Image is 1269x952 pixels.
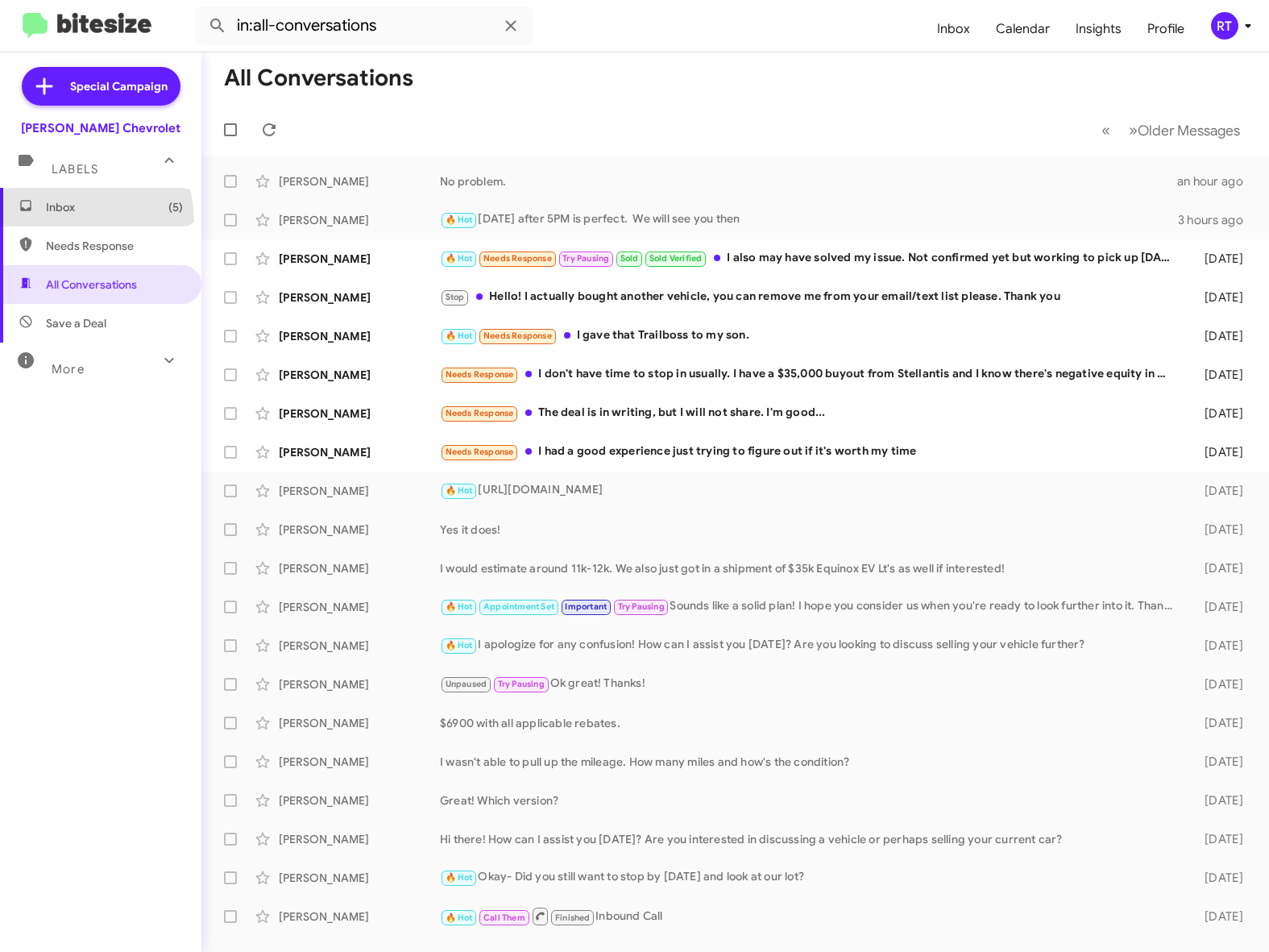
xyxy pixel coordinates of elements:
[440,404,1184,422] div: The deal is in writing, but I will not share. I'm good...
[1184,870,1256,886] div: [DATE]
[440,831,1184,847] div: Hi there! How can I assist you [DATE]? Are you interested in discussing a vehicle or perhaps sell...
[446,369,514,380] span: Needs Response
[620,253,639,264] span: Sold
[1092,114,1120,147] button: Previous
[279,212,440,228] div: [PERSON_NAME]
[924,6,983,52] a: Inbox
[446,330,473,341] span: 🔥 Hot
[279,908,440,925] div: [PERSON_NAME]
[983,6,1063,52] a: Calendar
[279,715,440,731] div: [PERSON_NAME]
[279,638,440,654] div: [PERSON_NAME]
[446,214,473,225] span: 🔥 Hot
[1134,6,1197,52] a: Profile
[70,78,168,94] span: Special Campaign
[279,483,440,499] div: [PERSON_NAME]
[1184,792,1256,809] div: [DATE]
[555,913,591,923] span: Finished
[279,289,440,306] div: [PERSON_NAME]
[440,481,1184,500] div: [URL][DOMAIN_NAME]
[279,754,440,770] div: [PERSON_NAME]
[21,120,180,136] div: [PERSON_NAME] Chevrolet
[440,443,1184,461] div: I had a good experience just trying to figure out if it's worth my time
[46,199,183,215] span: Inbox
[195,6,533,45] input: Search
[446,679,487,689] span: Unpaused
[440,560,1184,576] div: I would estimate around 11k-12k. We also just got in a shipment of $35k Equinox EV Lt's as well i...
[446,292,465,302] span: Stop
[1184,328,1256,344] div: [DATE]
[52,162,98,177] span: Labels
[562,253,609,264] span: Try Pausing
[1184,599,1256,615] div: [DATE]
[446,408,514,418] span: Needs Response
[498,679,545,689] span: Try Pausing
[1211,12,1238,39] div: RT
[440,906,1184,926] div: Inbound Call
[1063,6,1134,52] a: Insights
[279,792,440,809] div: [PERSON_NAME]
[483,253,552,264] span: Needs Response
[446,872,473,883] span: 🔥 Hot
[279,173,440,189] div: [PERSON_NAME]
[446,640,473,651] span: 🔥 Hot
[1184,405,1256,422] div: [DATE]
[1184,522,1256,538] div: [DATE]
[440,715,1184,731] div: $6900 with all applicable rebates.
[46,276,137,293] span: All Conversations
[1184,754,1256,770] div: [DATE]
[1184,560,1256,576] div: [DATE]
[279,367,440,383] div: [PERSON_NAME]
[1184,715,1256,731] div: [DATE]
[440,675,1184,693] div: Ok great! Thanks!
[483,330,552,341] span: Needs Response
[440,173,1177,189] div: No problem.
[279,676,440,692] div: [PERSON_NAME]
[446,485,473,496] span: 🔥 Hot
[279,870,440,886] div: [PERSON_NAME]
[1184,444,1256,460] div: [DATE]
[1184,638,1256,654] div: [DATE]
[440,249,1184,268] div: I also may have solved my issue. Not confirmed yet but working to pick up [DATE] morning. Let me ...
[446,913,473,923] span: 🔥 Hot
[1184,908,1256,925] div: [DATE]
[1184,367,1256,383] div: [DATE]
[279,444,440,460] div: [PERSON_NAME]
[1129,120,1138,140] span: »
[649,253,703,264] span: Sold Verified
[279,831,440,847] div: [PERSON_NAME]
[46,315,106,331] span: Save a Deal
[224,65,413,91] h1: All Conversations
[1197,12,1251,39] button: RT
[1138,122,1240,139] span: Older Messages
[446,601,473,612] span: 🔥 Hot
[279,522,440,538] div: [PERSON_NAME]
[1101,120,1110,140] span: «
[1184,289,1256,306] div: [DATE]
[440,365,1184,384] div: I don't have time to stop in usually. I have a $35,000 buyout from Stellantis and I know there's ...
[440,597,1184,616] div: Sounds like a solid plan! I hope you consider us when you're ready to look further into it. Thank...
[565,601,607,612] span: Important
[46,238,183,254] span: Needs Response
[483,601,554,612] span: Appointment Set
[440,288,1184,306] div: Hello! I actually bought another vehicle, you can remove me from your email/text list please. Tha...
[279,560,440,576] div: [PERSON_NAME]
[279,328,440,344] div: [PERSON_NAME]
[446,447,514,457] span: Needs Response
[440,792,1184,809] div: Great! Which version?
[440,636,1184,655] div: I apologize for any confusion! How can I assist you [DATE]? Are you looking to discuss selling yo...
[483,913,525,923] span: Call Them
[279,251,440,267] div: [PERSON_NAME]
[440,868,1184,887] div: Okay- Did you still want to stop by [DATE] and look at our lot?
[1093,114,1250,147] nav: Page navigation example
[1119,114,1250,147] button: Next
[440,210,1178,229] div: [DATE] after 5PM is perfect. We will see you then
[1177,173,1256,189] div: an hour ago
[1184,676,1256,692] div: [DATE]
[618,601,665,612] span: Try Pausing
[440,326,1184,345] div: I gave that Trailboss to my son.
